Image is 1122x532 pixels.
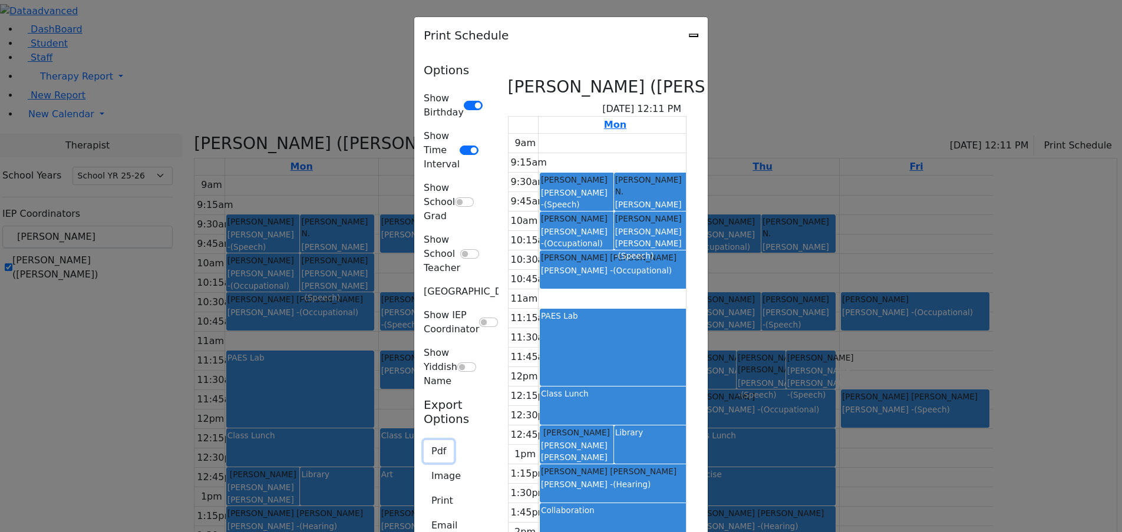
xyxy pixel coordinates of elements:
[509,505,550,520] div: 1:45pm
[424,285,523,299] label: [GEOGRAPHIC_DATA]
[424,398,482,426] h5: Export Options
[424,129,460,171] label: Show Time Interval
[424,27,509,44] h5: Print Schedule
[509,214,540,228] div: 10am
[615,199,687,223] div: [PERSON_NAME] -
[689,34,698,37] button: Close
[615,226,687,262] div: [PERSON_NAME] [PERSON_NAME] -
[424,91,464,120] label: Show Birthday
[509,253,556,267] div: 10:30am
[424,440,454,462] button: Pdf
[541,252,687,263] div: [PERSON_NAME] [PERSON_NAME]
[541,174,613,186] div: [PERSON_NAME]
[509,175,549,189] div: 9:30am
[541,310,687,322] div: PAES Lab
[541,504,687,516] div: Collaboration
[424,465,468,487] button: Image
[509,156,549,170] div: 9:15am
[509,233,556,247] div: 10:15am
[509,389,556,403] div: 12:15pm
[541,440,613,475] div: [PERSON_NAME] [PERSON_NAME] -
[509,428,556,442] div: 12:45pm
[509,292,540,306] div: 11am
[424,346,457,388] label: Show Yiddish Name
[509,467,550,481] div: 1:15pm
[508,77,800,97] h3: [PERSON_NAME] ([PERSON_NAME])
[541,213,613,224] div: [PERSON_NAME]
[512,136,538,150] div: 9am
[424,490,461,512] button: Print
[544,239,603,248] span: (Occupational)
[424,63,482,77] h5: Options
[541,478,687,490] div: [PERSON_NAME] -
[509,369,540,384] div: 12pm
[544,200,580,209] span: (Speech)
[424,233,460,275] label: Show School Teacher
[613,480,651,489] span: (Hearing)
[615,427,687,438] div: Library
[541,187,613,211] div: [PERSON_NAME] -
[509,331,556,345] div: 11:30am
[602,102,681,116] span: [DATE] 12:11 PM
[541,427,613,438] div: [PERSON_NAME]
[509,311,556,325] div: 11:15am
[509,194,549,209] div: 9:45am
[509,350,556,364] div: 11:45am
[541,388,687,399] div: Class Lunch
[615,213,687,224] div: [PERSON_NAME]
[618,251,654,260] span: (Speech)
[541,226,613,250] div: [PERSON_NAME] -
[541,265,687,276] div: [PERSON_NAME] -
[512,447,538,461] div: 1pm
[602,117,629,133] a: September 15, 2025
[509,272,556,286] div: 10:45am
[424,308,479,336] label: Show IEP Coordinator
[509,408,556,422] div: 12:30pm
[541,465,687,477] div: [PERSON_NAME] [PERSON_NAME]
[615,174,687,198] div: [PERSON_NAME] N.
[509,486,550,500] div: 1:30pm
[424,181,455,223] label: Show School Grad
[613,266,672,275] span: (Occupational)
